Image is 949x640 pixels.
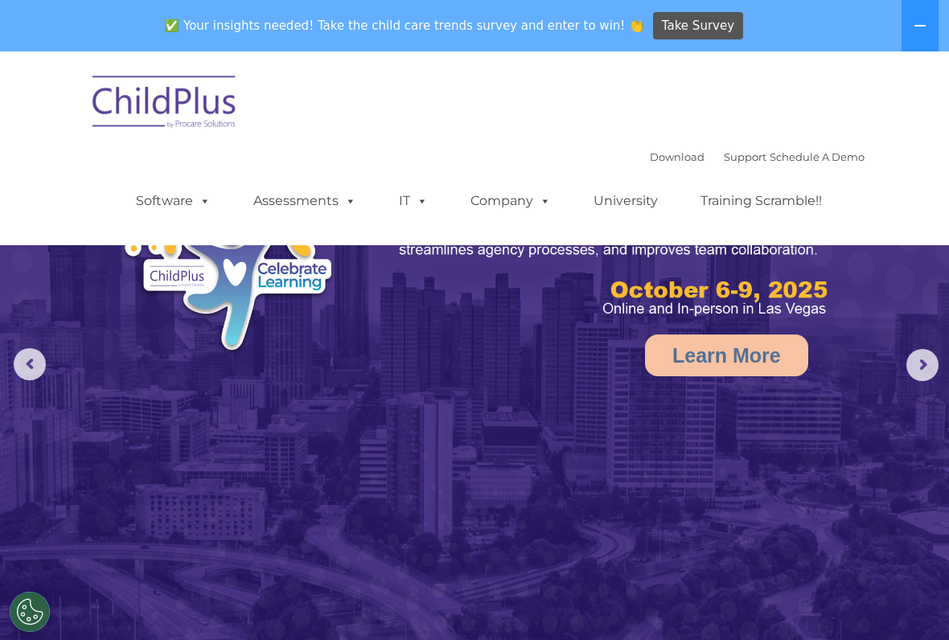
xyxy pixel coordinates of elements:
[650,150,705,163] a: Download
[454,185,567,217] a: Company
[662,12,734,40] span: Take Survey
[653,12,744,40] a: Take Survey
[645,334,808,376] a: Learn More
[650,150,865,163] font: |
[10,592,50,632] button: Cookies Settings
[383,185,444,217] a: IT
[770,150,865,163] a: Schedule A Demo
[577,185,674,217] a: University
[120,185,227,217] a: Software
[237,185,372,217] a: Assessments
[684,185,838,217] a: Training Scramble!!
[158,10,651,42] span: ✅ Your insights needed! Take the child care trends survey and enter to win! 👏
[84,64,245,145] img: ChildPlus by Procare Solutions
[724,150,766,163] a: Support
